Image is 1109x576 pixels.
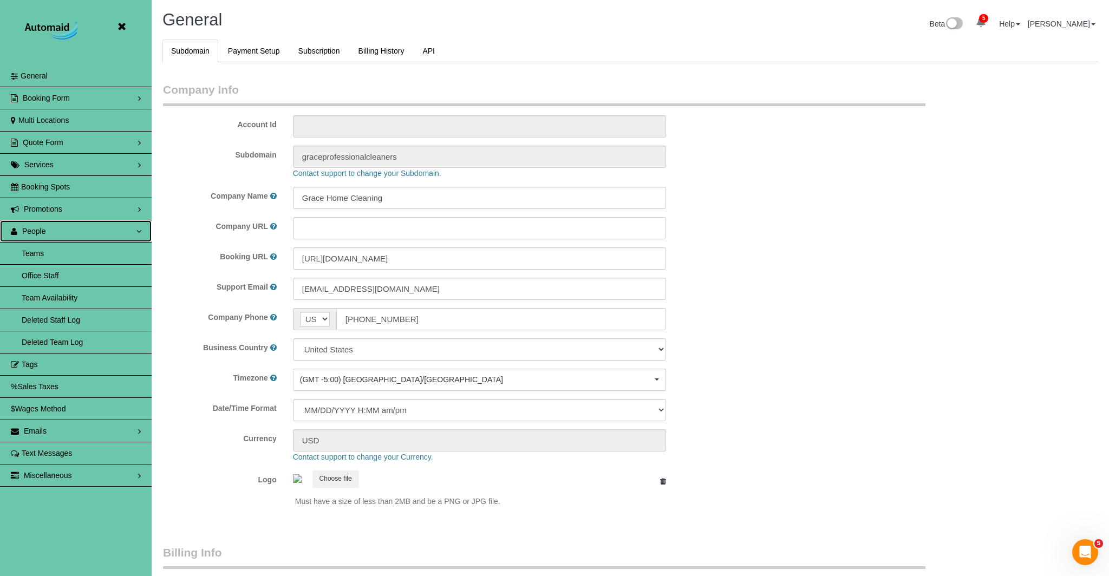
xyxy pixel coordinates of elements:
label: Company Phone [208,312,268,323]
img: 527e65277370bc3c29bcc4cff424822faca5be19.png [293,474,302,483]
button: Choose file [312,470,359,487]
label: Business Country [203,342,268,353]
a: Payment Setup [219,40,289,62]
label: Company Name [211,191,268,201]
a: [PERSON_NAME] [1028,19,1095,28]
span: 5 [979,14,988,23]
legend: Company Info [163,82,925,106]
div: Contact support to change your Currency. [285,451,1064,462]
div: Contact support to change your Subdomain. [285,168,1064,179]
span: Booking Spots [21,182,70,191]
a: Beta [930,19,963,28]
input: Phone [336,308,666,330]
p: Must have a size of less than 2MB and be a PNG or JPG file. [295,496,666,507]
label: Company URL [216,221,268,232]
label: Currency [155,429,285,444]
label: Date/Time Format [155,399,285,414]
span: (GMT -5:00) [GEOGRAPHIC_DATA]/[GEOGRAPHIC_DATA] [300,374,652,385]
span: Booking Form [23,94,70,102]
button: (GMT -5:00) [GEOGRAPHIC_DATA]/[GEOGRAPHIC_DATA] [293,369,666,391]
a: Subscription [290,40,349,62]
label: Booking URL [220,251,268,262]
span: Services [24,160,54,169]
span: General [162,10,222,29]
span: General [21,71,48,80]
span: Promotions [24,205,62,213]
iframe: Intercom live chat [1072,539,1098,565]
span: Tags [22,360,38,369]
label: Support Email [217,282,268,292]
legend: Billing Info [163,545,925,569]
a: 5 [970,11,991,35]
span: 5 [1094,539,1103,548]
label: Logo [155,470,285,485]
span: Emails [24,427,47,435]
img: Automaid Logo [19,19,87,43]
a: Billing History [350,40,413,62]
span: Miscellaneous [24,471,72,480]
a: Subdomain [162,40,218,62]
ol: Choose Timezone [293,369,666,391]
span: Text Messages [22,449,72,457]
span: Multi Locations [18,116,69,125]
label: Timezone [233,372,268,383]
label: Subdomain [155,146,285,160]
label: Account Id [155,115,285,130]
span: People [22,227,46,235]
span: Quote Form [23,138,63,147]
a: Help [999,19,1020,28]
span: Wages Method [15,404,66,413]
a: API [414,40,443,62]
span: Sales Taxes [17,382,58,391]
img: New interface [945,17,963,31]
